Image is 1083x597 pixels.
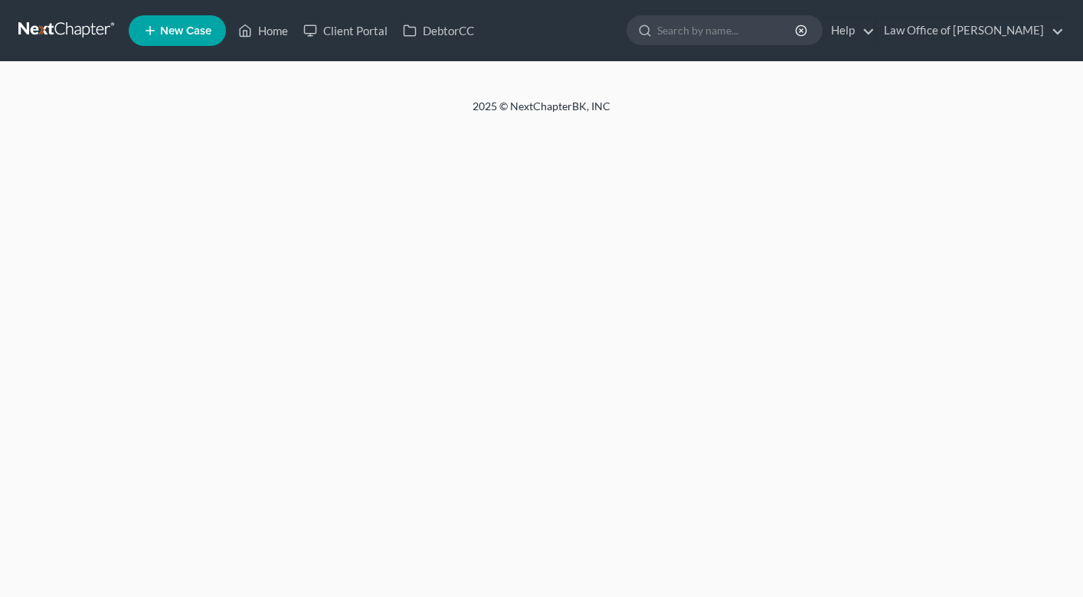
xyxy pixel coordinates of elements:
[395,17,482,44] a: DebtorCC
[823,17,875,44] a: Help
[657,16,797,44] input: Search by name...
[296,17,395,44] a: Client Portal
[105,99,978,126] div: 2025 © NextChapterBK, INC
[231,17,296,44] a: Home
[160,25,211,37] span: New Case
[876,17,1064,44] a: Law Office of [PERSON_NAME]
